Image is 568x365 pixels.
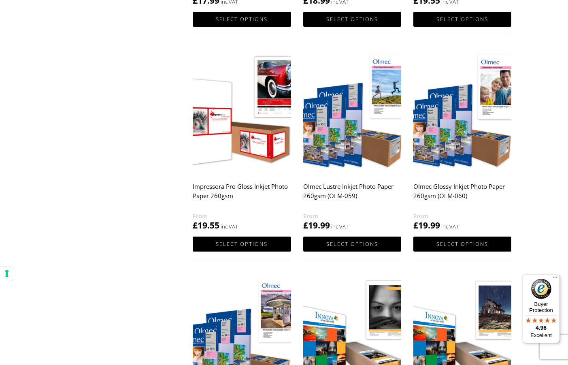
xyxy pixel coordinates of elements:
[303,220,330,231] bdi: 19.99
[193,51,291,174] img: Impressora Pro Gloss Inkjet Photo Paper 260gsm
[536,324,547,331] span: 4.96
[303,51,401,231] a: Olmec Lustre Inkjet Photo Paper 260gsm (OLM-059) £19.99
[193,179,291,211] h2: Impressora Pro Gloss Inkjet Photo Paper 260gsm
[531,279,551,299] img: Trusted Shops Trustmark
[413,51,511,174] img: Olmec Glossy Inkjet Photo Paper 260gsm (OLM-060)
[193,51,291,231] a: Impressora Pro Gloss Inkjet Photo Paper 260gsm £19.55
[303,12,401,27] a: Select options for “Innova FibaPrint White Matte 280gsm (IFA-039)”
[193,220,219,231] bdi: 19.55
[522,301,560,313] p: Buyer Protection
[522,332,560,339] p: Excellent
[193,12,291,27] a: Select options for “Olmec Satin Inkjet Photo Paper 240gsm (OLM-064)”
[303,51,401,174] img: Olmec Lustre Inkjet Photo Paper 260gsm (OLM-059)
[193,237,291,252] a: Select options for “Impressora Pro Gloss Inkjet Photo Paper 260gsm”
[522,274,560,343] button: Trusted Shops TrustmarkBuyer Protection4.96Excellent
[413,12,511,27] a: Select options for “Impressora Pro Lustre Inkjet Photo Paper 260gsm”
[413,220,440,231] bdi: 19.99
[413,220,418,231] span: £
[193,220,198,231] span: £
[303,179,401,211] h2: Olmec Lustre Inkjet Photo Paper 260gsm (OLM-059)
[413,179,511,211] h2: Olmec Glossy Inkjet Photo Paper 260gsm (OLM-060)
[550,274,560,284] button: Menu
[303,237,401,252] a: Select options for “Olmec Lustre Inkjet Photo Paper 260gsm (OLM-059)”
[413,237,511,252] a: Select options for “Olmec Glossy Inkjet Photo Paper 260gsm (OLM-060)”
[413,51,511,231] a: Olmec Glossy Inkjet Photo Paper 260gsm (OLM-060) £19.99
[303,220,308,231] span: £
